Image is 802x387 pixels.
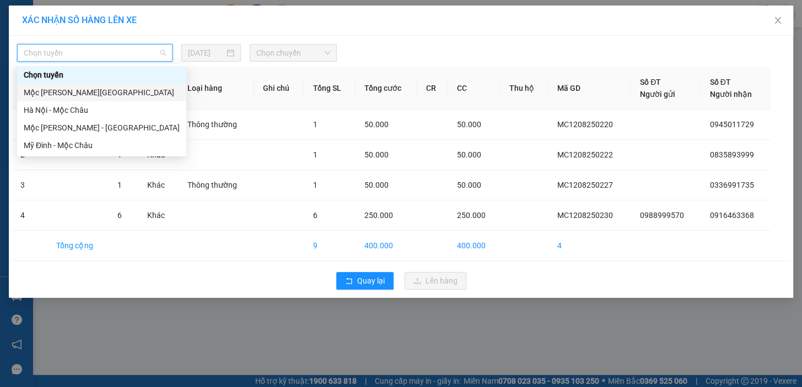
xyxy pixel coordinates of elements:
span: 6 [313,211,317,220]
span: MC1208250230 [557,211,613,220]
span: 50.000 [364,150,389,159]
span: rollback [345,277,353,286]
td: Khác [138,170,178,200]
span: Chọn tuyến [24,45,166,61]
th: Ghi chú [254,67,304,110]
span: 1 [117,181,122,189]
span: 50.000 [364,120,389,129]
td: 2 [12,140,47,170]
th: Tổng cước [356,67,417,110]
span: Người nhận [709,90,751,99]
span: MC1208250222 [557,150,613,159]
div: Hà Nội - Mộc Châu [24,104,180,116]
span: 0945011729 [709,120,753,129]
div: Mộc Châu - Hà Nội [17,84,186,101]
td: 9 [304,231,356,261]
span: MC1208250227 [557,181,613,189]
div: Mỹ Đình - Mộc Châu [24,139,180,151]
span: 50.000 [457,150,481,159]
th: CC [448,67,500,110]
td: Tổng cộng [47,231,109,261]
td: Thông thường [178,110,254,140]
th: CR [417,67,448,110]
div: Chọn tuyến [24,69,180,81]
span: 6 [117,211,122,220]
span: close [773,16,782,25]
div: Mộc [PERSON_NAME] - [GEOGRAPHIC_DATA] [24,122,180,134]
span: 0835893999 [709,150,753,159]
div: Hà Nội - Mộc Châu [17,101,186,119]
span: MC1208250220 [557,120,613,129]
td: Thông thường [178,170,254,200]
span: 50.000 [457,181,481,189]
span: Số ĐT [709,78,730,86]
div: Mộc [PERSON_NAME][GEOGRAPHIC_DATA] [24,86,180,99]
span: 0336991735 [709,181,753,189]
td: 3 [12,170,47,200]
div: Mộc Châu - Mỹ Đình [17,119,186,137]
th: Thu hộ [500,67,548,110]
td: 1 [12,110,47,140]
span: 250.000 [457,211,486,220]
td: 4 [12,200,47,231]
td: 400.000 [448,231,500,261]
span: 0916463368 [709,211,753,220]
th: STT [12,67,47,110]
span: Quay lại [357,275,385,287]
span: XÁC NHẬN SỐ HÀNG LÊN XE [22,15,137,25]
span: 50.000 [457,120,481,129]
input: 12/08/2025 [188,47,224,59]
span: 50.000 [364,181,389,189]
button: rollbackQuay lại [336,272,394,290]
div: Chọn tuyến [17,66,186,84]
span: 1 [313,181,317,189]
span: Số ĐT [640,78,661,86]
td: 4 [548,231,631,261]
button: Close [762,6,793,36]
span: 250.000 [364,211,393,220]
div: Mỹ Đình - Mộc Châu [17,137,186,154]
th: Tổng SL [304,67,356,110]
span: 0988999570 [640,211,684,220]
button: uploadLên hàng [405,272,466,290]
span: Người gửi [640,90,675,99]
td: 400.000 [356,231,417,261]
th: Mã GD [548,67,631,110]
span: 1 [313,150,317,159]
td: Khác [138,200,178,231]
span: Chọn chuyến [256,45,330,61]
th: Loại hàng [178,67,254,110]
span: 1 [313,120,317,129]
